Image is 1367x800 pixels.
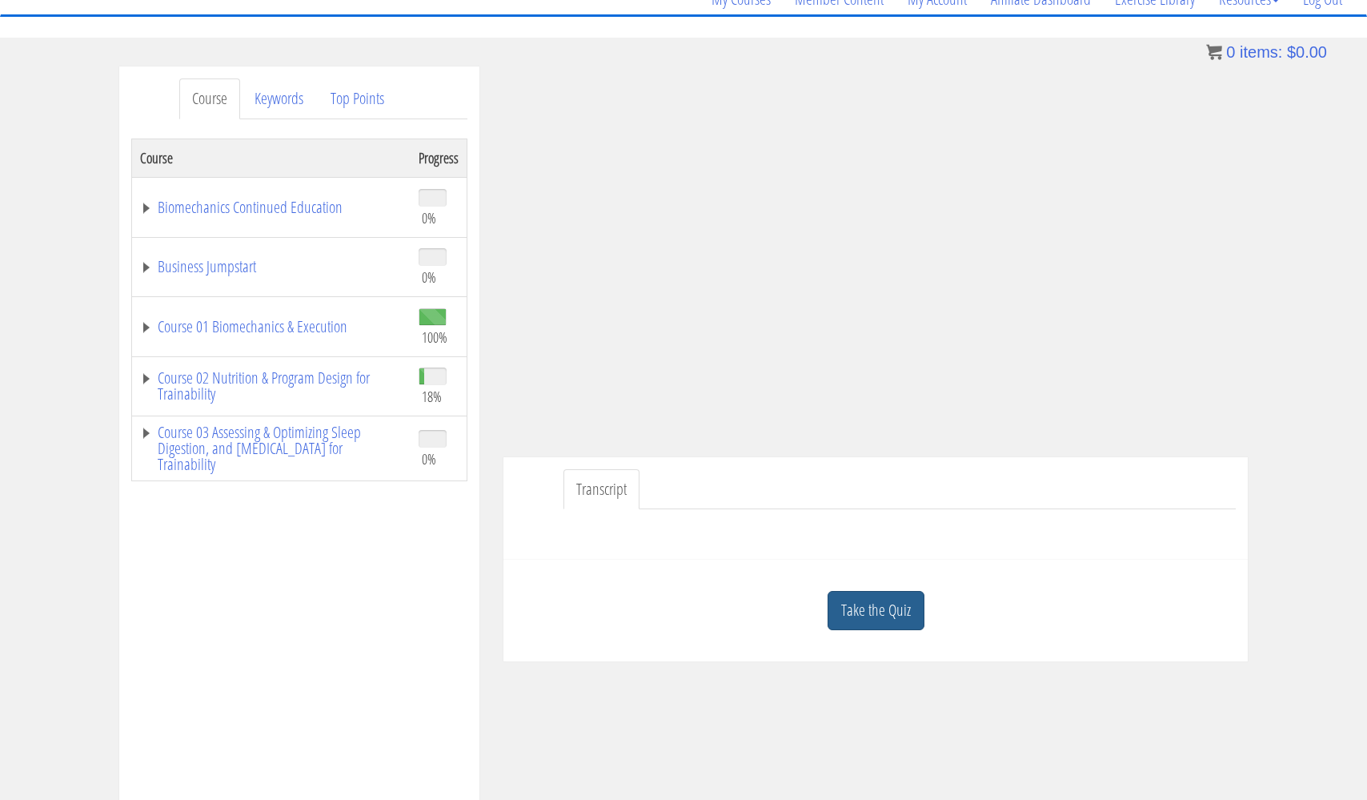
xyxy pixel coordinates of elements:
[411,139,467,177] th: Progress
[1206,43,1327,61] a: 0 items: $0.00
[132,139,411,177] th: Course
[1226,43,1235,61] span: 0
[828,591,924,630] a: Take the Quiz
[242,78,316,119] a: Keywords
[179,78,240,119] a: Course
[563,469,639,510] a: Transcript
[422,328,447,346] span: 100%
[422,388,442,405] span: 18%
[140,370,403,402] a: Course 02 Nutrition & Program Design for Trainability
[422,268,436,286] span: 0%
[140,259,403,275] a: Business Jumpstart
[422,209,436,227] span: 0%
[1287,43,1296,61] span: $
[422,450,436,468] span: 0%
[140,319,403,335] a: Course 01 Biomechanics & Execution
[1287,43,1327,61] bdi: 0.00
[1206,44,1222,60] img: icon11.png
[318,78,397,119] a: Top Points
[140,424,403,472] a: Course 03 Assessing & Optimizing Sleep Digestion, and [MEDICAL_DATA] for Trainability
[140,199,403,215] a: Biomechanics Continued Education
[1240,43,1282,61] span: items:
